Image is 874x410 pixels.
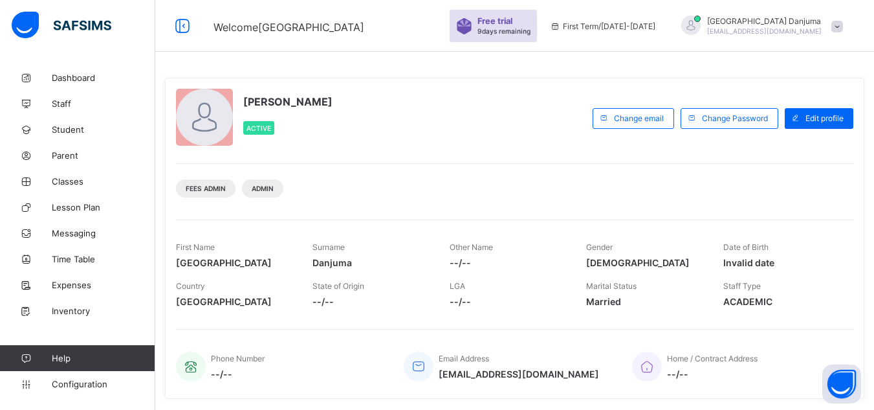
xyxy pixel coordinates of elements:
span: Gender [586,242,613,252]
span: session/term information [550,21,655,31]
span: [DEMOGRAPHIC_DATA] [586,257,703,268]
span: Lesson Plan [52,202,155,212]
span: Staff Type [723,281,761,291]
span: [PERSON_NAME] [243,95,333,108]
span: Change email [614,113,664,123]
span: Edit profile [805,113,844,123]
button: Open asap [822,365,861,404]
span: Messaging [52,228,155,238]
span: Invalid date [723,257,840,268]
span: Welcome [GEOGRAPHIC_DATA] [213,21,364,34]
span: 9 days remaining [477,27,530,35]
span: --/-- [312,296,430,307]
span: Country [176,281,205,291]
span: Other Name [450,242,493,252]
span: Parent [52,150,155,161]
span: [EMAIL_ADDRESS][DOMAIN_NAME] [707,27,822,35]
span: Configuration [52,379,155,389]
span: Student [52,124,155,135]
span: [GEOGRAPHIC_DATA] [176,257,293,268]
img: sticker-purple.71386a28dfed39d6af7621340158ba97.svg [456,18,472,34]
div: IranyangDanjuma [668,16,849,37]
span: --/-- [450,296,567,307]
span: Married [586,296,703,307]
span: Time Table [52,254,155,264]
span: --/-- [211,369,265,380]
span: Classes [52,176,155,187]
span: Danjuma [312,257,430,268]
span: Free trial [477,16,524,26]
span: Marital Status [586,281,637,291]
img: safsims [12,12,111,39]
span: LGA [450,281,465,291]
span: Home / Contract Address [667,354,758,363]
span: First Name [176,242,215,252]
span: Dashboard [52,73,155,83]
span: Expenses [52,280,155,290]
span: Staff [52,98,155,109]
span: Date of Birth [723,242,769,252]
span: --/-- [667,369,758,380]
span: [EMAIL_ADDRESS][DOMAIN_NAME] [439,369,599,380]
span: Help [52,353,155,363]
span: State of Origin [312,281,364,291]
span: [GEOGRAPHIC_DATA] Danjuma [707,16,822,26]
span: Phone Number [211,354,265,363]
span: [GEOGRAPHIC_DATA] [176,296,293,307]
span: Inventory [52,306,155,316]
span: Admin [252,185,274,192]
span: Email Address [439,354,489,363]
span: Active [246,124,271,132]
span: ACADEMIC [723,296,840,307]
span: Change Password [702,113,768,123]
span: --/-- [450,257,567,268]
span: Fees Admin [186,185,226,192]
span: Surname [312,242,345,252]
